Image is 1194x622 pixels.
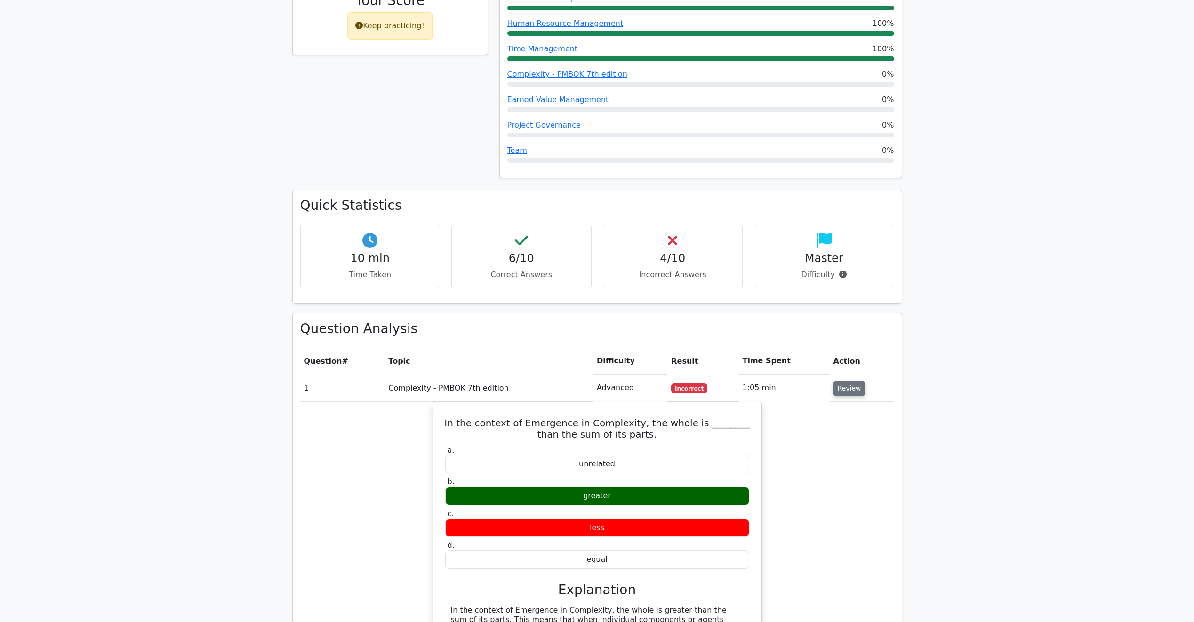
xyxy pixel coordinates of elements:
[304,357,342,366] span: Question
[448,477,455,486] span: b.
[448,446,455,455] span: a.
[667,348,738,375] th: Result
[459,269,584,280] p: Correct Answers
[385,375,593,401] td: Complexity - PMBOK 7th edition
[833,381,865,396] button: Review
[611,269,735,280] p: Incorrect Answers
[300,348,385,375] th: #
[873,18,894,29] span: 100%
[739,348,830,375] th: Time Spent
[507,120,581,129] a: Project Governance
[300,375,385,401] td: 1
[507,44,578,53] a: Time Management
[448,541,455,550] span: d.
[882,120,894,131] span: 0%
[593,348,667,375] th: Difficulty
[830,348,894,375] th: Action
[507,19,624,28] a: Human Resource Management
[445,550,749,569] div: equal
[507,146,527,155] a: Team
[611,252,735,265] h4: 4/10
[385,348,593,375] th: Topic
[882,145,894,156] span: 0%
[347,12,433,40] div: Keep practicing!
[445,519,749,537] div: less
[444,417,750,440] h5: In the context of Emergence in Complexity, the whole is ________ than the sum of its parts.
[308,252,433,265] h4: 10 min
[451,582,744,598] h3: Explanation
[445,455,749,473] div: unrelated
[762,252,886,265] h4: Master
[300,321,894,337] h3: Question Analysis
[873,43,894,55] span: 100%
[507,70,627,79] a: Complexity - PMBOK 7th edition
[882,69,894,80] span: 0%
[882,94,894,105] span: 0%
[762,269,886,280] p: Difficulty
[739,375,830,401] td: 1:05 min.
[308,269,433,280] p: Time Taken
[507,95,609,104] a: Earned Value Management
[671,383,707,393] span: Incorrect
[459,252,584,265] h4: 6/10
[300,198,894,214] h3: Quick Statistics
[448,509,454,518] span: c.
[445,487,749,505] div: greater
[593,375,667,401] td: Advanced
